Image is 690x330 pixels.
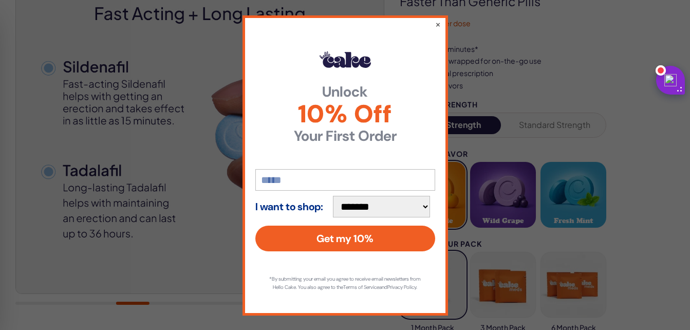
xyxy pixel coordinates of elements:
[266,275,425,291] p: *By submitting your email you agree to receive email newsletters from Hello Cake. You also agree ...
[255,85,435,99] strong: Unlock
[320,51,371,68] img: Hello Cake
[435,19,441,29] button: ×
[255,129,435,143] strong: Your First Order
[255,102,435,126] span: 10% Off
[343,284,379,290] a: Terms of Service
[387,284,416,290] a: Privacy Policy
[255,226,435,251] button: Get my 10%
[255,201,323,212] strong: I want to shop:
